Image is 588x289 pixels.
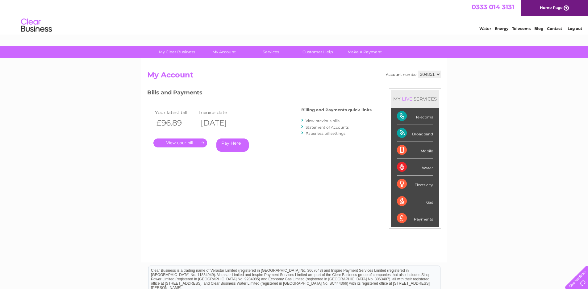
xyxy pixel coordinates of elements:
[216,138,249,152] a: Pay Here
[495,26,508,31] a: Energy
[152,46,202,58] a: My Clear Business
[198,117,242,129] th: [DATE]
[339,46,390,58] a: Make A Payment
[397,142,433,159] div: Mobile
[472,3,514,11] a: 0333 014 3131
[401,96,414,102] div: LIVE
[534,26,543,31] a: Blog
[301,108,372,112] h4: Billing and Payments quick links
[153,117,198,129] th: £96.89
[306,131,345,136] a: Paperless bill settings
[306,125,349,130] a: Statement of Accounts
[198,46,249,58] a: My Account
[147,88,372,99] h3: Bills and Payments
[547,26,562,31] a: Contact
[306,118,340,123] a: View previous bills
[153,108,198,117] td: Your latest bill
[397,159,433,176] div: Water
[386,71,441,78] div: Account number
[198,108,242,117] td: Invoice date
[397,125,433,142] div: Broadband
[21,16,52,35] img: logo.png
[479,26,491,31] a: Water
[397,210,433,227] div: Payments
[147,71,441,82] h2: My Account
[148,3,440,30] div: Clear Business is a trading name of Verastar Limited (registered in [GEOGRAPHIC_DATA] No. 3667643...
[153,138,207,147] a: .
[292,46,343,58] a: Customer Help
[245,46,296,58] a: Services
[512,26,531,31] a: Telecoms
[397,108,433,125] div: Telecoms
[397,176,433,193] div: Electricity
[391,90,439,108] div: MY SERVICES
[568,26,582,31] a: Log out
[397,193,433,210] div: Gas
